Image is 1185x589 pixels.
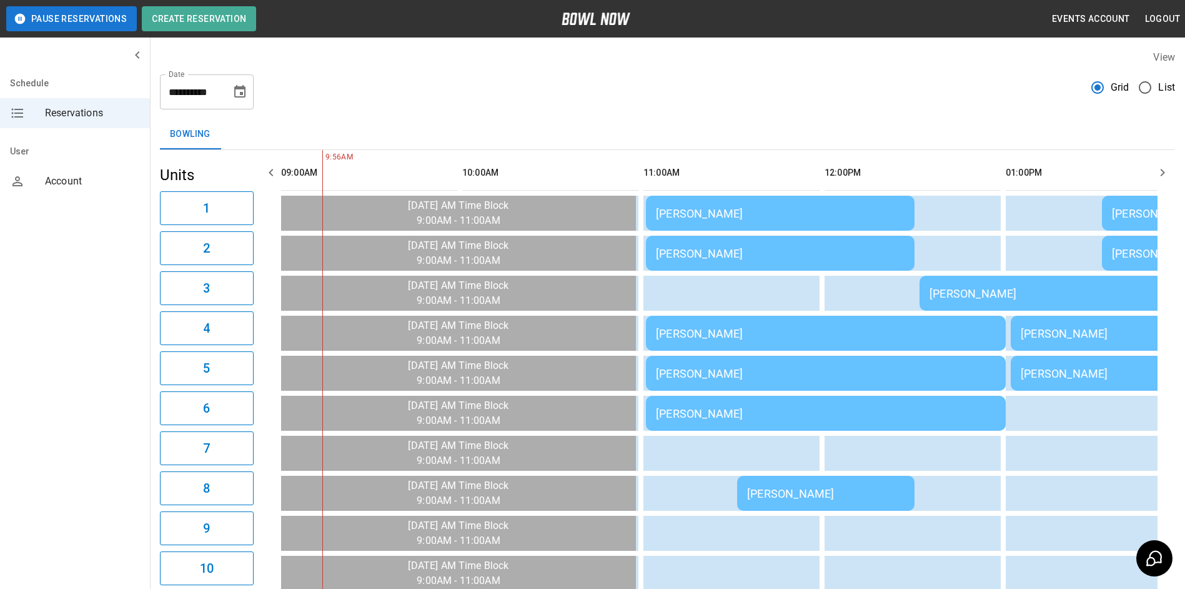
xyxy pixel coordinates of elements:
[160,351,254,385] button: 5
[160,471,254,505] button: 8
[203,518,210,538] h6: 9
[747,487,905,500] div: [PERSON_NAME]
[45,174,140,189] span: Account
[227,79,252,104] button: Choose date, selected date is Aug 24, 2025
[160,391,254,425] button: 6
[1140,8,1185,31] button: Logout
[160,165,254,185] h5: Units
[656,407,996,420] div: [PERSON_NAME]
[281,155,457,191] th: 09:00AM
[562,13,630,25] img: logo
[160,511,254,545] button: 9
[203,358,210,378] h6: 5
[462,155,638,191] th: 10:00AM
[322,151,325,164] span: 9:56AM
[656,247,905,260] div: [PERSON_NAME]
[160,231,254,265] button: 2
[643,155,820,191] th: 11:00AM
[160,311,254,345] button: 4
[1153,51,1175,63] label: View
[160,271,254,305] button: 3
[45,106,140,121] span: Reservations
[203,398,210,418] h6: 6
[6,6,137,31] button: Pause Reservations
[160,119,221,149] button: Bowling
[160,191,254,225] button: 1
[203,438,210,458] h6: 7
[203,318,210,338] h6: 4
[1158,80,1175,95] span: List
[656,327,996,340] div: [PERSON_NAME]
[200,558,214,578] h6: 10
[656,367,996,380] div: [PERSON_NAME]
[203,278,210,298] h6: 3
[1111,80,1129,95] span: Grid
[656,207,905,220] div: [PERSON_NAME]
[160,551,254,585] button: 10
[160,431,254,465] button: 7
[142,6,256,31] button: Create Reservation
[825,155,1001,191] th: 12:00PM
[1047,8,1135,31] button: Events Account
[203,238,210,258] h6: 2
[203,198,210,218] h6: 1
[203,478,210,498] h6: 8
[160,119,1175,149] div: inventory tabs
